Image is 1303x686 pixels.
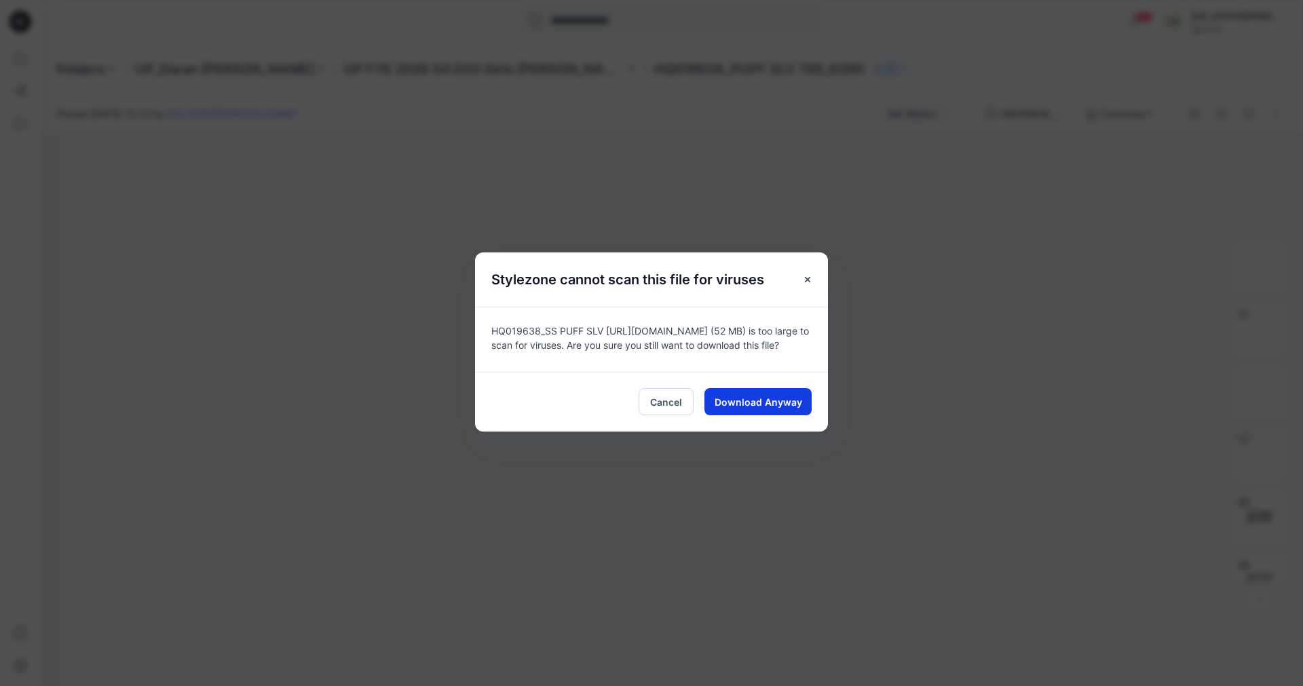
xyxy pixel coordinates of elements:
button: Close [795,267,820,292]
span: Cancel [650,395,682,409]
button: Cancel [639,388,694,415]
div: HQ019638_SS PUFF SLV [URL][DOMAIN_NAME] (52 MB) is too large to scan for viruses. Are you sure yo... [475,307,828,372]
button: Download Anyway [704,388,812,415]
span: Download Anyway [715,395,802,409]
h5: Stylezone cannot scan this file for viruses [475,252,780,307]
